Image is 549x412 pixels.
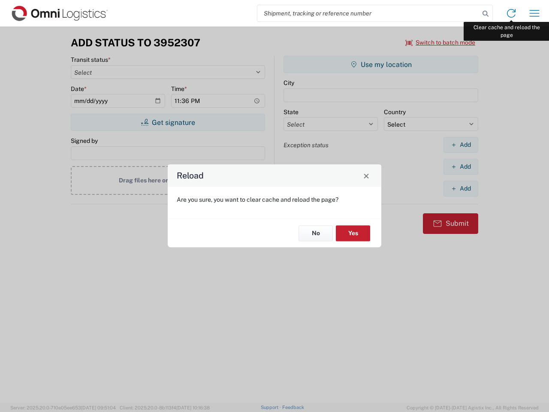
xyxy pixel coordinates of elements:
button: Yes [336,225,370,241]
button: No [299,225,333,241]
input: Shipment, tracking or reference number [257,5,480,21]
p: Are you sure, you want to clear cache and reload the page? [177,196,372,203]
h4: Reload [177,170,204,182]
button: Close [360,170,372,182]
